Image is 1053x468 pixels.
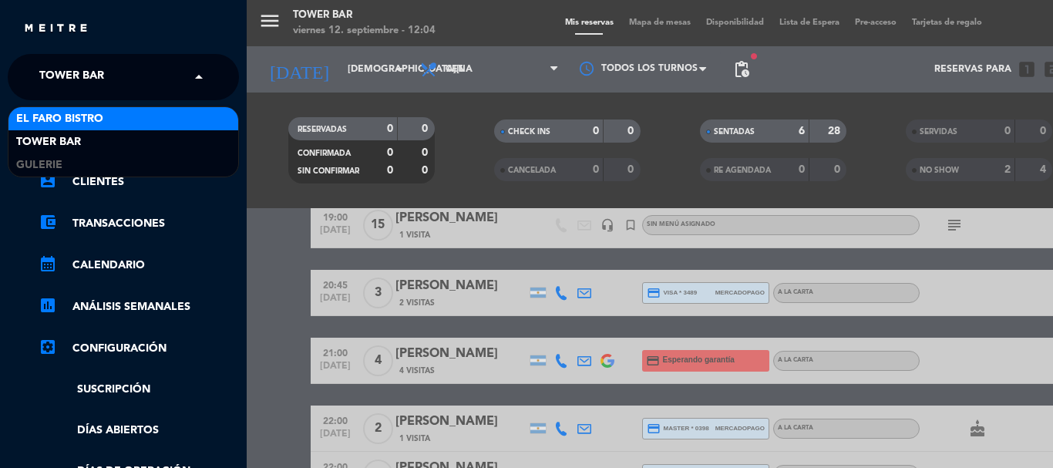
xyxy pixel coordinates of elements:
span: Tower Bar [16,133,81,151]
a: Configuración [39,339,239,358]
img: MEITRE [23,23,89,35]
a: account_boxClientes [39,173,239,191]
i: settings_applications [39,338,57,356]
a: assessmentANÁLISIS SEMANALES [39,298,239,316]
a: Días abiertos [39,422,239,439]
i: account_box [39,171,57,190]
a: calendar_monthCalendario [39,256,239,274]
a: account_balance_walletTransacciones [39,214,239,233]
a: Suscripción [39,381,239,399]
i: account_balance_wallet [39,213,57,231]
i: calendar_month [39,254,57,273]
span: Tower Bar [39,61,104,93]
span: Gulerie [16,157,62,174]
span: El Faro Bistro [16,110,103,128]
i: assessment [39,296,57,315]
